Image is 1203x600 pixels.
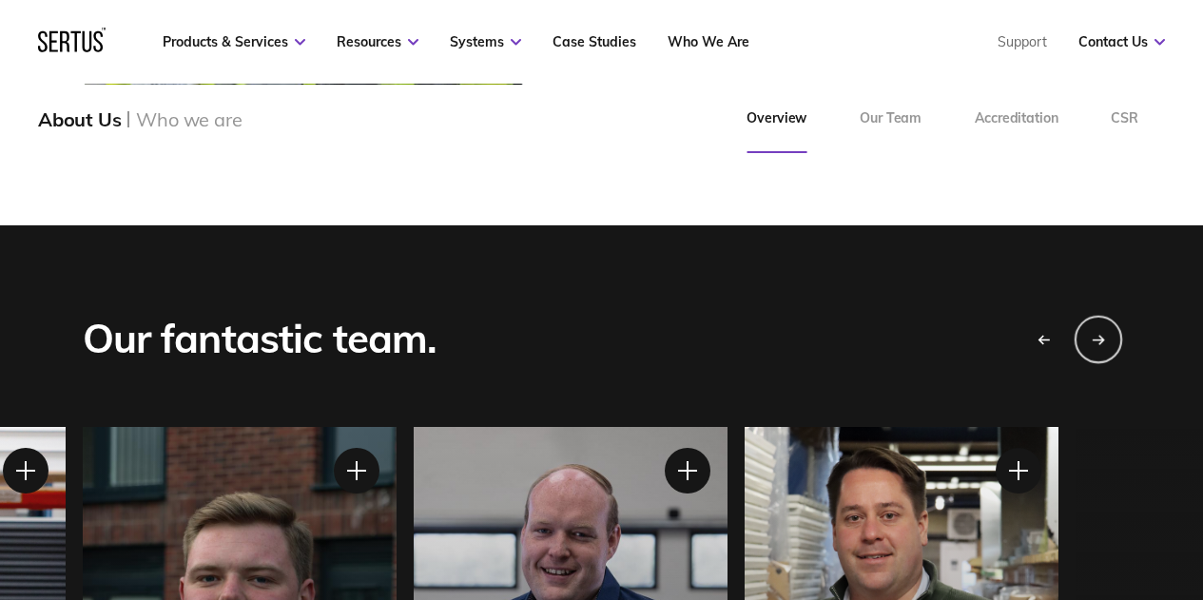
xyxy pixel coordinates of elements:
a: Systems [450,33,521,50]
a: Case Studies [553,33,636,50]
a: Accreditation [948,85,1084,153]
a: Support [998,33,1047,50]
a: Contact Us [1078,33,1165,50]
a: Resources [337,33,418,50]
div: Next slide [1074,315,1121,362]
div: About Us [38,107,121,131]
div: Who we are [136,107,242,131]
a: Who We Are [668,33,749,50]
a: CSR [1084,85,1165,153]
div: Our fantastic team. [83,314,437,364]
a: Products & Services [163,33,305,50]
a: Our Team [833,85,948,153]
div: Previous slide [1020,317,1066,362]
